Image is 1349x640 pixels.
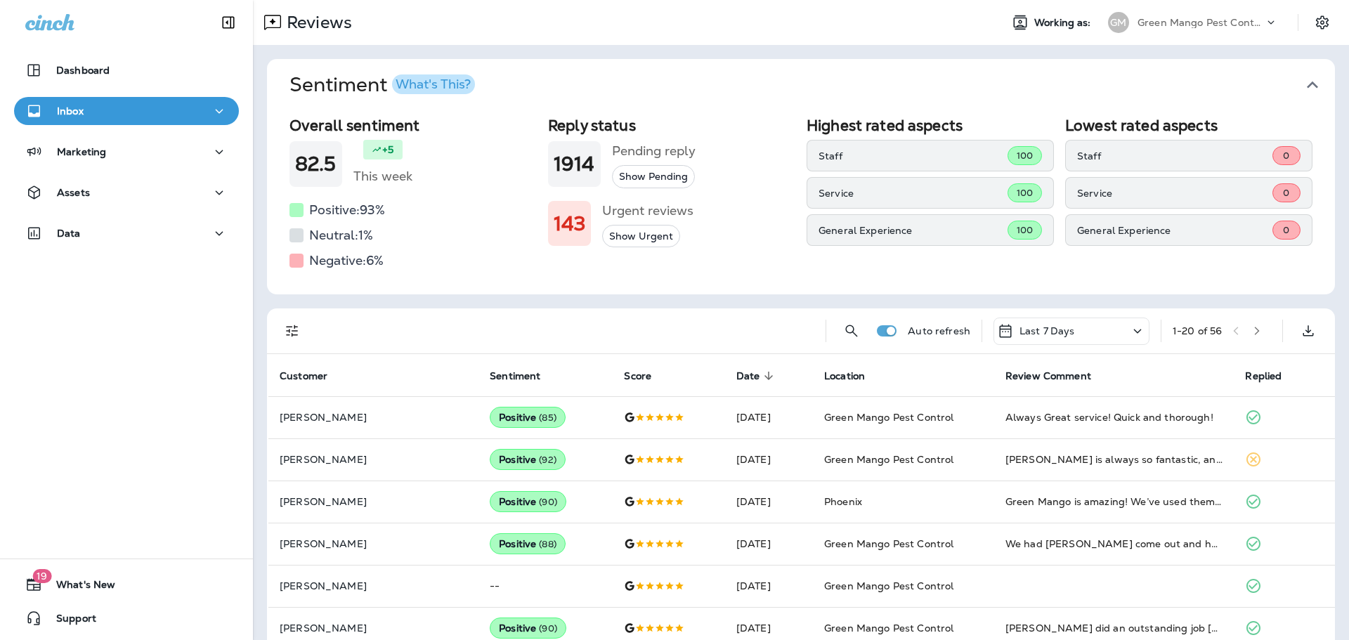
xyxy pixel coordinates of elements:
p: Inbox [57,105,84,117]
div: Always Great service! Quick and thorough! [1005,410,1223,424]
div: Dylan is always so fantastic, and makes sure he completes his job. He has a friendly, knowledgeab... [1005,452,1223,466]
span: Replied [1245,370,1282,382]
span: Support [42,613,96,629]
h5: Urgent reviews [602,200,693,222]
td: -- [478,565,613,607]
span: Green Mango Pest Control [824,537,953,550]
h2: Lowest rated aspects [1065,117,1312,134]
div: What's This? [396,78,471,91]
button: SentimentWhat's This? [278,59,1346,111]
span: 100 [1017,187,1033,199]
h2: Reply status [548,117,795,134]
h5: Positive: 93 % [309,199,385,221]
span: Location [824,370,865,382]
td: [DATE] [725,565,813,607]
p: Staff [819,150,1008,162]
span: 100 [1017,150,1033,162]
h1: 82.5 [295,152,337,176]
div: 1 - 20 of 56 [1173,325,1222,337]
div: Positive [490,491,566,512]
span: Customer [280,370,327,382]
h5: Neutral: 1 % [309,224,373,247]
div: Mitch did an outstanding job today. I strongly recommend Green Mango and Mitchell for your pest c... [1005,621,1223,635]
button: Data [14,219,239,247]
span: ( 88 ) [539,538,556,550]
span: Green Mango Pest Control [824,580,953,592]
h2: Overall sentiment [289,117,537,134]
button: 19What's New [14,570,239,599]
h1: Sentiment [289,73,475,97]
span: What's New [42,579,115,596]
span: Sentiment [490,370,559,382]
span: ( 92 ) [539,454,556,466]
p: Last 7 Days [1019,325,1075,337]
p: Dashboard [56,65,110,76]
span: Location [824,370,883,382]
div: SentimentWhat's This? [267,111,1335,294]
button: What's This? [392,74,475,94]
button: Show Pending [612,165,695,188]
span: Review Comment [1005,370,1091,382]
button: Collapse Sidebar [209,8,248,37]
span: Score [624,370,651,382]
button: Marketing [14,138,239,166]
p: General Experience [819,225,1008,236]
td: [DATE] [725,481,813,523]
span: Review Comment [1005,370,1109,382]
span: Customer [280,370,346,382]
div: Green Mango is amazing! We’ve used them for about 2 years now. They are so thorough, and they kee... [1005,495,1223,509]
span: Replied [1245,370,1300,382]
span: 0 [1283,150,1289,162]
h5: This week [353,165,412,188]
div: Positive [490,449,566,470]
span: 0 [1283,224,1289,236]
p: +5 [382,143,393,157]
td: [DATE] [725,396,813,438]
h1: 143 [554,212,585,235]
span: 0 [1283,187,1289,199]
button: Dashboard [14,56,239,84]
span: Score [624,370,670,382]
p: Service [1077,188,1272,199]
h1: 1914 [554,152,595,176]
div: Positive [490,618,566,639]
p: [PERSON_NAME] [280,454,467,465]
span: Working as: [1034,17,1094,29]
button: Filters [278,317,306,345]
p: Data [57,228,81,239]
button: Support [14,604,239,632]
p: [PERSON_NAME] [280,538,467,549]
p: Auto refresh [908,325,970,337]
p: [PERSON_NAME] [280,622,467,634]
span: Date [736,370,760,382]
button: Assets [14,178,239,207]
button: Export as CSV [1294,317,1322,345]
span: ( 85 ) [539,412,556,424]
button: Show Urgent [602,225,680,248]
span: ( 90 ) [539,496,557,508]
div: Positive [490,407,566,428]
span: Green Mango Pest Control [824,453,953,466]
p: [PERSON_NAME] [280,580,467,592]
span: 100 [1017,224,1033,236]
span: Sentiment [490,370,540,382]
h5: Pending reply [612,140,696,162]
p: Reviews [281,12,352,33]
button: Search Reviews [838,317,866,345]
td: [DATE] [725,438,813,481]
span: Phoenix [824,495,862,508]
p: Marketing [57,146,106,157]
p: [PERSON_NAME] [280,496,467,507]
button: Settings [1310,10,1335,35]
div: Positive [490,533,566,554]
h2: Highest rated aspects [807,117,1054,134]
div: We had Andrew come out and help us through the process of getting portions of our house fumigated... [1005,537,1223,551]
span: Date [736,370,778,382]
p: Staff [1077,150,1272,162]
span: Green Mango Pest Control [824,622,953,634]
p: General Experience [1077,225,1272,236]
div: GM [1108,12,1129,33]
span: 19 [32,569,51,583]
button: Inbox [14,97,239,125]
p: Service [819,188,1008,199]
